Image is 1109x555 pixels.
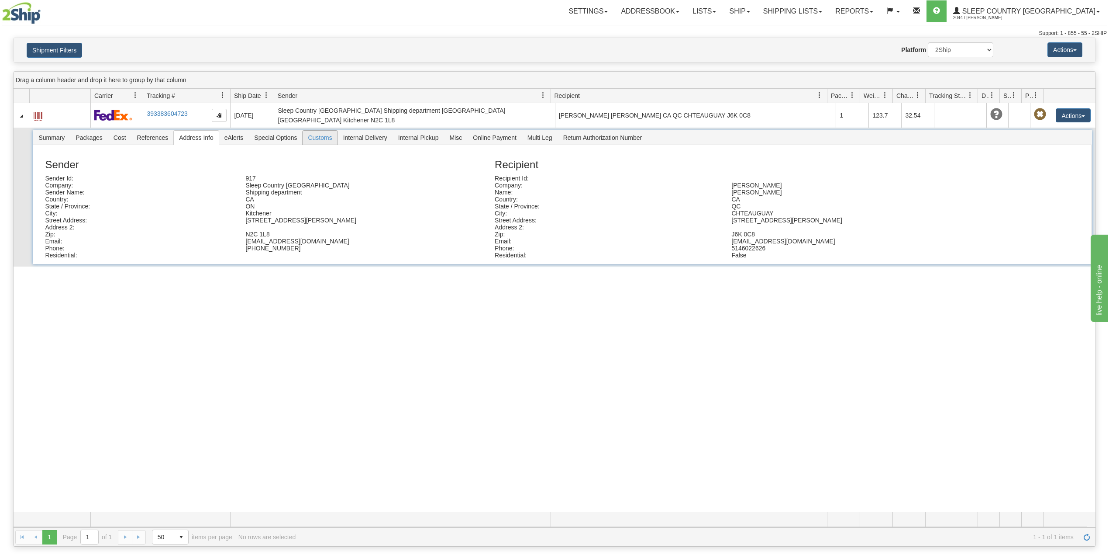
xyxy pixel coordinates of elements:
[7,5,81,16] div: live help - online
[239,175,439,182] div: 917
[725,182,961,189] div: [PERSON_NAME]
[555,103,836,128] td: [PERSON_NAME] [PERSON_NAME] CA QC CHTEAUGUAY J6K 0C8
[488,238,725,245] div: Email:
[132,131,174,145] span: References
[1034,108,1046,121] span: Pickup Not Assigned
[468,131,522,145] span: Online Payment
[725,252,961,259] div: False
[38,252,239,259] div: Residential:
[38,217,239,224] div: Street Address:
[488,224,725,231] div: Address 2:
[219,131,249,145] span: eAlerts
[953,14,1019,22] span: 2044 / [PERSON_NAME]
[152,530,189,545] span: Page sizes drop down
[128,88,143,103] a: Carrier filter column settings
[896,91,915,100] span: Charge
[488,245,725,252] div: Phone:
[812,88,827,103] a: Recipient filter column settings
[33,131,70,145] span: Summary
[725,231,961,238] div: J6K 0C8
[108,131,131,145] span: Cost
[495,159,1032,170] h3: Recipient
[259,88,274,103] a: Ship Date filter column settings
[174,131,219,145] span: Address Info
[444,131,467,145] span: Misc
[488,189,725,196] div: Name:
[488,196,725,203] div: Country:
[725,245,961,252] div: 5146022626
[81,530,98,544] input: Page 1
[1003,91,1011,100] span: Shipment Issues
[829,0,880,22] a: Reports
[38,245,239,252] div: Phone:
[536,88,551,103] a: Sender filter column settings
[238,534,296,541] div: No rows are selected
[488,210,725,217] div: City:
[725,217,961,224] div: [STREET_ADDRESS][PERSON_NAME]
[38,210,239,217] div: City:
[725,210,961,217] div: CHTEAUGUAY
[234,91,261,100] span: Ship Date
[614,0,686,22] a: Addressbook
[17,111,26,120] a: Collapse
[725,189,961,196] div: [PERSON_NAME]
[845,88,860,103] a: Packages filter column settings
[725,203,961,210] div: QC
[985,88,999,103] a: Delivery Status filter column settings
[836,103,868,128] td: 1
[152,530,232,545] span: items per page
[174,530,188,544] span: select
[239,189,439,196] div: Shipping department
[558,131,647,145] span: Return Authorization Number
[230,103,274,128] td: [DATE]
[947,0,1106,22] a: Sleep Country [GEOGRAPHIC_DATA] 2044 / [PERSON_NAME]
[38,175,239,182] div: Sender Id:
[1025,91,1033,100] span: Pickup Status
[488,217,725,224] div: Street Address:
[38,189,239,196] div: Sender Name:
[338,131,393,145] span: Internal Delivery
[239,182,439,189] div: Sleep Country [GEOGRAPHIC_DATA]
[38,203,239,210] div: State / Province:
[215,88,230,103] a: Tracking # filter column settings
[239,231,439,238] div: N2C 1L8
[239,196,439,203] div: CA
[488,175,725,182] div: Recipient Id:
[488,182,725,189] div: Company:
[303,131,337,145] span: Customs
[45,159,495,170] h3: Sender
[278,91,297,100] span: Sender
[158,533,169,541] span: 50
[1089,233,1108,322] iframe: chat widget
[990,108,1002,121] span: Unknown
[910,88,925,103] a: Charge filter column settings
[1047,42,1082,57] button: Actions
[488,203,725,210] div: State / Province:
[239,203,439,210] div: ON
[488,252,725,259] div: Residential:
[831,91,849,100] span: Packages
[34,108,42,122] a: Label
[2,2,41,24] img: logo2044.jpg
[868,103,901,128] td: 123.7
[27,43,82,58] button: Shipment Filters
[488,231,725,238] div: Zip:
[38,238,239,245] div: Email:
[2,30,1107,37] div: Support: 1 - 855 - 55 - 2SHIP
[42,530,56,544] span: Page 1
[38,224,239,231] div: Address 2:
[239,245,439,252] div: [PHONE_NUMBER]
[960,7,1095,15] span: Sleep Country [GEOGRAPHIC_DATA]
[94,91,113,100] span: Carrier
[393,131,444,145] span: Internal Pickup
[63,530,112,545] span: Page of 1
[14,72,1095,89] div: grid grouping header
[1056,108,1091,122] button: Actions
[38,182,239,189] div: Company:
[725,238,961,245] div: [EMAIL_ADDRESS][DOMAIN_NAME]
[239,217,439,224] div: [STREET_ADDRESS][PERSON_NAME]
[302,534,1074,541] span: 1 - 1 of 1 items
[982,91,989,100] span: Delivery Status
[274,103,555,128] td: Sleep Country [GEOGRAPHIC_DATA] Shipping department [GEOGRAPHIC_DATA] [GEOGRAPHIC_DATA] Kitchener...
[249,131,302,145] span: Special Options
